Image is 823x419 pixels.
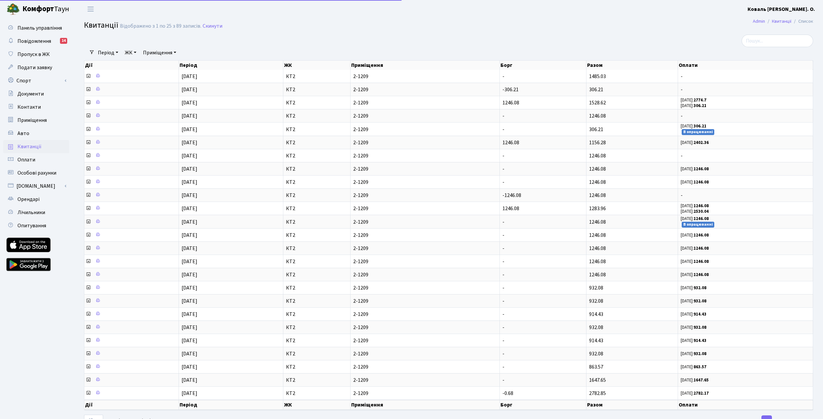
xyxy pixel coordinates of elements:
a: Лічильники [3,206,69,219]
span: 2-1209 [353,364,497,370]
span: 2-1209 [353,127,497,132]
th: Разом [586,400,678,410]
span: КТ2 [286,298,348,304]
span: [DATE] [182,337,197,344]
b: 2530.04 [694,209,709,214]
a: Подати заявку [3,61,69,74]
span: 1156.28 [589,139,606,146]
small: [DATE]: [681,390,709,396]
th: ЖК [283,61,351,70]
b: 932.08 [694,324,706,330]
small: [DATE]: [681,245,709,251]
a: Спорт [3,74,69,87]
span: - [502,377,504,384]
span: КТ2 [286,193,348,198]
small: [DATE]: [681,123,706,129]
span: 1246.08 [589,112,606,120]
span: - [502,337,504,344]
span: КТ2 [286,166,348,172]
span: 2-1209 [353,325,497,330]
b: 306.21 [694,103,706,109]
span: КТ2 [286,364,348,370]
span: - [681,193,810,198]
small: [DATE]: [681,272,709,278]
span: 2-1209 [353,153,497,158]
span: 1246.08 [589,152,606,159]
b: Комфорт [22,4,54,14]
span: - [502,311,504,318]
small: [DATE]: [681,338,706,344]
span: [DATE] [182,179,197,186]
span: - [502,112,504,120]
span: 863.57 [589,363,603,371]
span: [DATE] [182,205,197,212]
span: Оплати [17,156,35,163]
b: 2402.36 [694,140,709,146]
span: КТ2 [286,272,348,277]
small: [DATE]: [681,377,709,383]
nav: breadcrumb [743,14,823,28]
span: - [502,350,504,357]
small: В опрацюванні [682,129,715,135]
span: КТ2 [286,180,348,185]
span: - [502,232,504,239]
b: 863.57 [694,364,706,370]
span: Опитування [17,222,46,229]
a: Опитування [3,219,69,232]
span: [DATE] [182,192,197,199]
span: [DATE] [182,377,197,384]
span: 1246.08 [589,258,606,265]
b: 932.08 [694,285,706,291]
small: [DATE]: [681,324,706,330]
small: [DATE]: [681,209,709,214]
span: - [502,324,504,331]
span: 1283.96 [589,205,606,212]
span: [DATE] [182,297,197,305]
span: 932.08 [589,324,603,331]
span: [DATE] [182,99,197,106]
small: [DATE]: [681,351,706,357]
b: 1246.08 [694,216,709,222]
b: 1246.08 [694,203,709,209]
a: Оплати [3,153,69,166]
small: [DATE]: [681,97,706,103]
small: [DATE]: [681,216,709,222]
b: 2774.7 [694,97,706,103]
th: Приміщення [351,400,500,410]
span: [DATE] [182,271,197,278]
span: [DATE] [182,73,197,80]
span: Документи [17,90,44,98]
b: 932.08 [694,351,706,357]
small: В опрацюванні [682,222,715,228]
span: [DATE] [182,112,197,120]
span: Лічильники [17,209,45,216]
span: Пропуск в ЖК [17,51,50,58]
a: Приміщення [140,47,179,58]
span: Авто [17,130,29,137]
span: Приміщення [17,117,47,124]
span: -306.21 [502,86,519,93]
span: КТ2 [286,391,348,396]
span: 306.21 [589,86,603,93]
span: 1246.08 [502,139,519,146]
span: 2-1209 [353,259,497,264]
span: Подати заявку [17,64,52,71]
span: - [502,297,504,305]
span: - [681,74,810,79]
b: 1246.08 [694,272,709,278]
span: КТ2 [286,312,348,317]
span: 2-1209 [353,377,497,383]
span: [DATE] [182,258,197,265]
span: 2-1209 [353,338,497,343]
span: - [502,165,504,173]
span: - [681,113,810,119]
span: Орендарі [17,196,40,203]
span: 2-1209 [353,113,497,119]
button: Переключити навігацію [82,4,99,14]
span: - [681,87,810,92]
span: Таун [22,4,69,15]
b: Коваль [PERSON_NAME]. О. [748,6,815,13]
th: Приміщення [351,61,500,70]
span: КТ2 [286,338,348,343]
span: -1246.08 [502,192,521,199]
